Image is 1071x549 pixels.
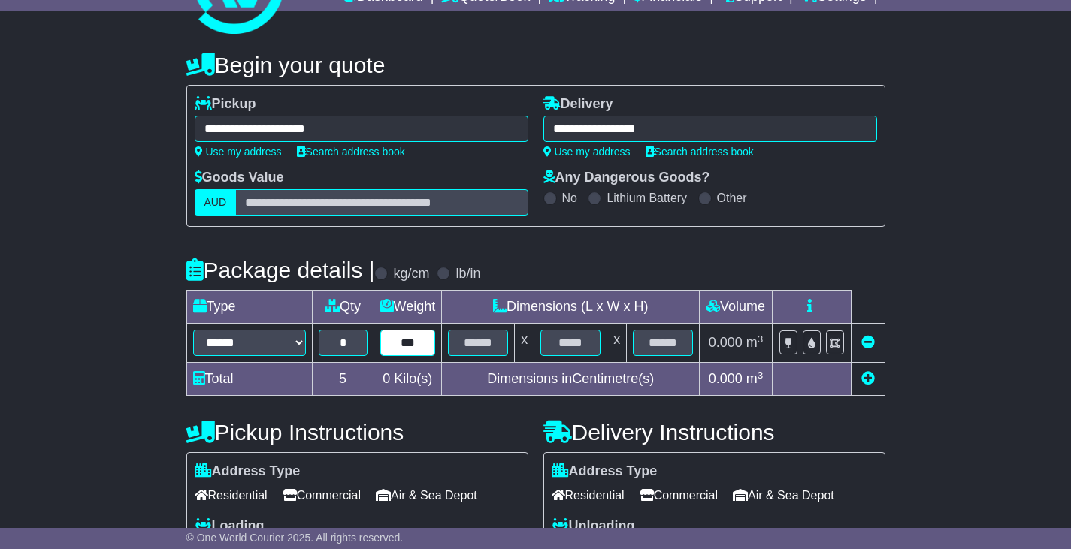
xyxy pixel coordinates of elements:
[195,96,256,113] label: Pickup
[186,258,375,282] h4: Package details |
[186,420,528,445] h4: Pickup Instructions
[442,291,700,324] td: Dimensions (L x W x H)
[195,146,282,158] a: Use my address
[746,335,764,350] span: m
[515,324,534,363] td: x
[552,518,635,535] label: Unloading
[383,371,390,386] span: 0
[374,291,442,324] td: Weight
[607,191,687,205] label: Lithium Battery
[746,371,764,386] span: m
[195,170,284,186] label: Goods Value
[562,191,577,205] label: No
[195,484,268,507] span: Residential
[733,484,834,507] span: Air & Sea Depot
[646,146,754,158] a: Search address book
[186,291,312,324] td: Type
[283,484,361,507] span: Commercial
[709,335,743,350] span: 0.000
[861,335,875,350] a: Remove this item
[543,146,631,158] a: Use my address
[543,96,613,113] label: Delivery
[552,484,625,507] span: Residential
[543,170,710,186] label: Any Dangerous Goods?
[186,363,312,396] td: Total
[195,463,301,480] label: Address Type
[393,266,429,282] label: kg/cm
[758,370,764,381] sup: 3
[374,363,442,396] td: Kilo(s)
[861,371,875,386] a: Add new item
[543,420,885,445] h4: Delivery Instructions
[195,189,237,216] label: AUD
[442,363,700,396] td: Dimensions in Centimetre(s)
[312,363,374,396] td: 5
[312,291,374,324] td: Qty
[640,484,718,507] span: Commercial
[700,291,773,324] td: Volume
[376,484,477,507] span: Air & Sea Depot
[186,53,885,77] h4: Begin your quote
[455,266,480,282] label: lb/in
[552,463,658,480] label: Address Type
[758,333,764,345] sup: 3
[709,371,743,386] span: 0.000
[195,518,265,535] label: Loading
[297,146,405,158] a: Search address book
[607,324,627,363] td: x
[186,532,404,544] span: © One World Courier 2025. All rights reserved.
[717,191,747,205] label: Other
